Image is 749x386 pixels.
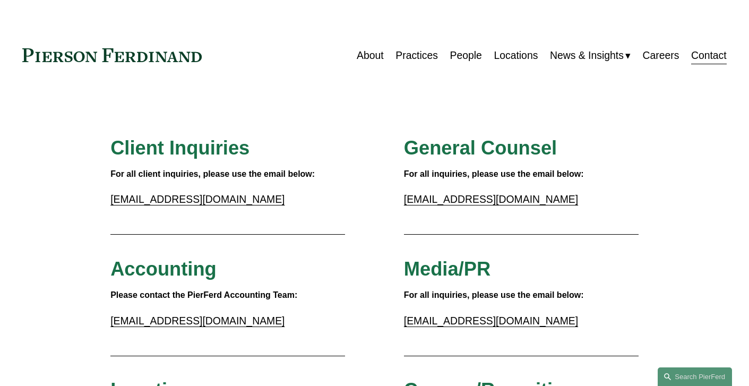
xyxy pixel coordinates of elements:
[357,45,384,66] a: About
[110,169,315,178] strong: For all client inquiries, please use the email below:
[691,45,727,66] a: Contact
[658,367,732,386] a: Search this site
[642,45,679,66] a: Careers
[404,290,584,299] strong: For all inquiries, please use the email below:
[404,137,557,159] span: General Counsel
[550,46,624,65] span: News & Insights
[110,315,285,327] a: [EMAIL_ADDRESS][DOMAIN_NAME]
[404,258,490,280] span: Media/PR
[110,193,285,205] a: [EMAIL_ADDRESS][DOMAIN_NAME]
[110,258,217,280] span: Accounting
[494,45,538,66] a: Locations
[404,169,584,178] strong: For all inquiries, please use the email below:
[110,137,249,159] span: Client Inquiries
[404,193,578,205] a: [EMAIL_ADDRESS][DOMAIN_NAME]
[450,45,482,66] a: People
[550,45,631,66] a: folder dropdown
[110,290,297,299] strong: Please contact the PierFerd Accounting Team:
[404,315,578,327] a: [EMAIL_ADDRESS][DOMAIN_NAME]
[395,45,438,66] a: Practices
